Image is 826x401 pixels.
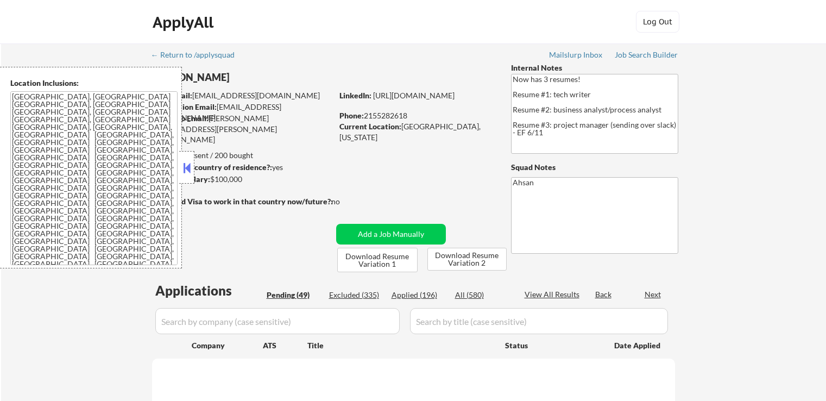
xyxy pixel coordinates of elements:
div: All (580) [455,290,509,300]
div: Excluded (335) [329,290,383,300]
div: ← Return to /applysquad [151,51,245,59]
div: Date Applied [614,340,662,351]
div: ApplyAll [153,13,217,32]
div: Pending (49) [267,290,321,300]
div: yes [152,162,329,173]
div: Status [505,335,598,355]
div: View All Results [525,289,583,300]
div: Back [595,289,613,300]
div: Job Search Builder [615,51,678,59]
div: Company [192,340,263,351]
a: [URL][DOMAIN_NAME] [373,91,455,100]
div: ATS [263,340,307,351]
div: 196 sent / 200 bought [152,150,332,161]
div: $100,000 [152,174,332,185]
div: 2155282618 [339,110,493,121]
strong: Can work in country of residence?: [152,162,272,172]
button: Add a Job Manually [336,224,446,245]
strong: Current Location: [339,122,401,131]
div: Location Inclusions: [10,78,178,89]
strong: Phone: [339,111,364,120]
a: Job Search Builder [615,51,678,61]
div: Title [307,340,495,351]
a: ← Return to /applysquad [151,51,245,61]
div: [PERSON_NAME][EMAIL_ADDRESS][PERSON_NAME][DOMAIN_NAME] [152,113,332,145]
strong: Will need Visa to work in that country now/future?: [152,197,333,206]
button: Download Resume Variation 2 [427,248,507,271]
div: [EMAIL_ADDRESS][DOMAIN_NAME] [153,102,332,123]
div: Mailslurp Inbox [549,51,603,59]
div: Applications [155,284,263,297]
a: Mailslurp Inbox [549,51,603,61]
strong: LinkedIn: [339,91,371,100]
div: Squad Notes [511,162,678,173]
div: [PERSON_NAME] [152,71,375,84]
div: no [331,196,362,207]
div: Next [645,289,662,300]
div: Applied (196) [392,290,446,300]
div: Internal Notes [511,62,678,73]
div: [GEOGRAPHIC_DATA], [US_STATE] [339,121,493,142]
input: Search by title (case sensitive) [410,308,668,334]
button: Download Resume Variation 1 [337,248,418,272]
input: Search by company (case sensitive) [155,308,400,334]
button: Log Out [636,11,679,33]
div: [EMAIL_ADDRESS][DOMAIN_NAME] [153,90,332,101]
